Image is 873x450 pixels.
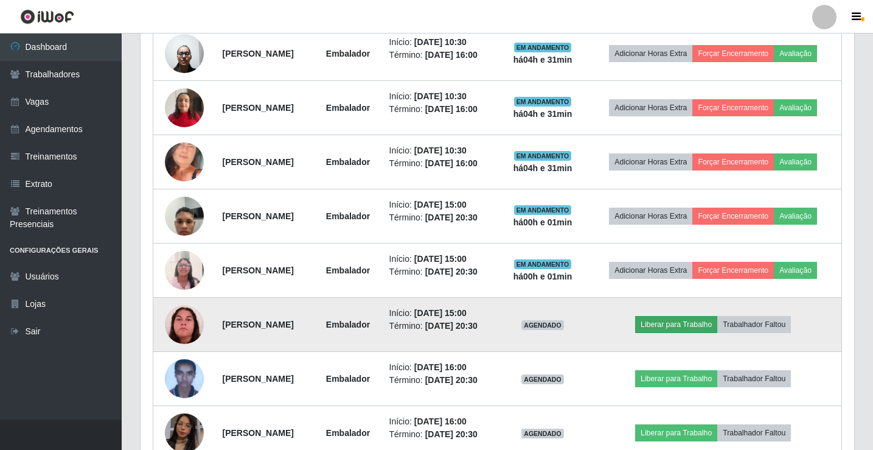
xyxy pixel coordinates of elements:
time: [DATE] 20:30 [425,321,478,331]
button: Trabalhador Faltou [717,316,791,333]
button: Forçar Encerramento [692,45,774,62]
img: 1737135977494.jpeg [165,82,204,133]
span: EM ANDAMENTO [514,97,572,107]
button: Avaliação [774,153,817,171]
button: Forçar Encerramento [692,99,774,116]
strong: [PERSON_NAME] [222,320,293,329]
span: AGENDADO [521,320,564,330]
img: 1734900991405.jpeg [165,244,204,296]
span: EM ANDAMENTO [514,43,572,52]
li: Término: [389,49,493,62]
li: Início: [389,253,493,265]
strong: há 04 h e 31 min [513,163,572,173]
li: Início: [389,307,493,320]
li: Término: [389,320,493,332]
img: 1736201934549.jpeg [165,190,204,242]
img: 1730292930646.jpeg [165,27,204,79]
button: Adicionar Horas Extra [609,262,692,279]
time: [DATE] 16:00 [425,104,478,114]
time: [DATE] 16:00 [425,158,478,168]
button: Avaliação [774,99,817,116]
li: Início: [389,36,493,49]
img: 1746889140072.jpeg [165,120,204,205]
button: Liberar para Trabalho [635,370,717,387]
strong: [PERSON_NAME] [222,428,293,438]
strong: [PERSON_NAME] [222,374,293,384]
strong: há 00 h e 01 min [513,217,572,227]
li: Término: [389,157,493,170]
img: CoreUI Logo [20,9,74,24]
button: Adicionar Horas Extra [609,208,692,225]
button: Forçar Encerramento [692,262,774,279]
li: Término: [389,211,493,224]
time: [DATE] 20:30 [425,429,478,439]
time: [DATE] 10:30 [414,91,467,101]
time: [DATE] 15:00 [414,200,467,209]
time: [DATE] 16:00 [414,362,467,372]
img: 1673386012464.jpeg [165,354,204,404]
span: AGENDADO [521,374,564,384]
li: Término: [389,265,493,278]
strong: Embalador [326,211,370,221]
button: Avaliação [774,208,817,225]
span: AGENDADO [521,429,564,438]
li: Início: [389,90,493,103]
span: EM ANDAMENTO [514,151,572,161]
button: Adicionar Horas Extra [609,45,692,62]
span: EM ANDAMENTO [514,259,572,269]
li: Início: [389,199,493,211]
span: EM ANDAMENTO [514,205,572,215]
strong: Embalador [326,374,370,384]
strong: há 04 h e 31 min [513,55,572,65]
li: Início: [389,361,493,374]
strong: [PERSON_NAME] [222,103,293,113]
li: Início: [389,144,493,157]
button: Avaliação [774,45,817,62]
strong: [PERSON_NAME] [222,211,293,221]
button: Trabalhador Faltou [717,424,791,441]
img: 1750360677294.jpeg [165,305,204,344]
time: [DATE] 20:30 [425,213,478,222]
strong: Embalador [326,320,370,329]
strong: há 00 h e 01 min [513,272,572,281]
time: [DATE] 15:00 [414,308,467,318]
time: [DATE] 20:30 [425,267,478,276]
strong: Embalador [326,265,370,275]
button: Trabalhador Faltou [717,370,791,387]
strong: Embalador [326,49,370,58]
button: Liberar para Trabalho [635,424,717,441]
time: [DATE] 10:30 [414,37,467,47]
strong: Embalador [326,157,370,167]
button: Forçar Encerramento [692,153,774,171]
li: Término: [389,428,493,441]
strong: há 04 h e 31 min [513,109,572,119]
time: [DATE] 15:00 [414,254,467,264]
time: [DATE] 16:00 [414,417,467,426]
li: Início: [389,415,493,428]
time: [DATE] 10:30 [414,146,467,155]
time: [DATE] 16:00 [425,50,478,60]
li: Término: [389,374,493,387]
strong: Embalador [326,103,370,113]
strong: [PERSON_NAME] [222,49,293,58]
strong: Embalador [326,428,370,438]
strong: [PERSON_NAME] [222,157,293,167]
button: Adicionar Horas Extra [609,99,692,116]
time: [DATE] 20:30 [425,375,478,385]
strong: [PERSON_NAME] [222,265,293,275]
button: Liberar para Trabalho [635,316,717,333]
button: Adicionar Horas Extra [609,153,692,171]
button: Forçar Encerramento [692,208,774,225]
li: Término: [389,103,493,116]
button: Avaliação [774,262,817,279]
